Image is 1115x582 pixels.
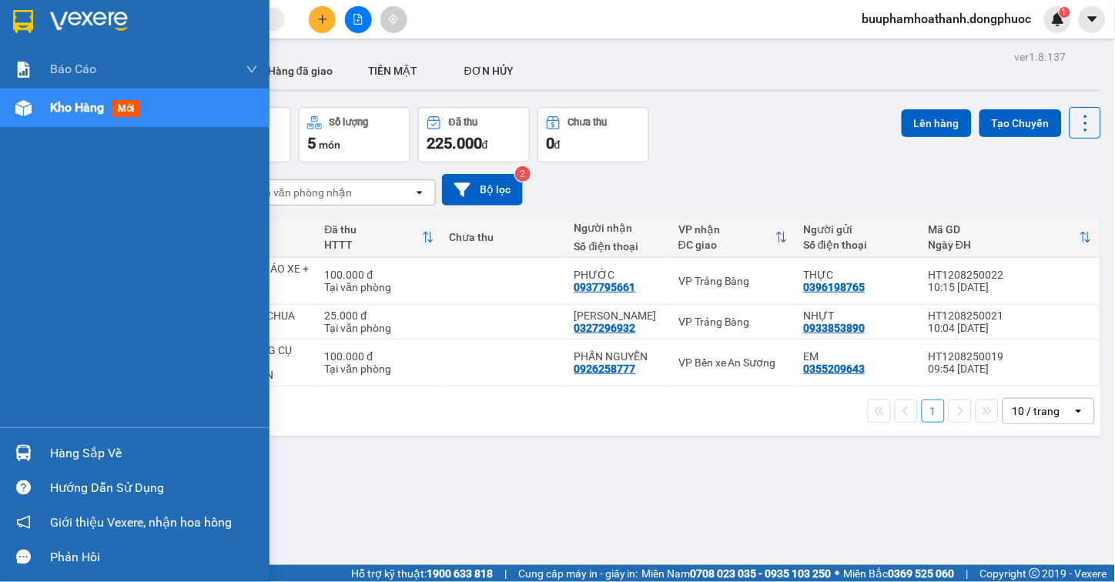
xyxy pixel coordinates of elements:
div: Phản hồi [50,546,258,569]
div: PHÚC HOÀI [574,309,663,322]
div: 100.000 đ [324,350,434,363]
div: Mã GD [929,223,1080,236]
span: mới [112,100,140,117]
button: Hàng đã giao [256,52,345,89]
span: món [319,139,340,151]
span: 225.000 [427,134,482,152]
sup: 2 [515,166,531,182]
strong: 0369 525 060 [889,567,955,580]
div: VP Trảng Bàng [678,316,788,328]
div: 25.000 đ [324,309,434,322]
div: Đã thu [449,117,477,128]
span: 5 [307,134,316,152]
div: 0926258777 [574,363,636,375]
span: Hỗ trợ kỹ thuật: [351,565,493,582]
span: | [504,565,507,582]
span: plus [317,14,328,25]
button: aim [380,6,407,33]
strong: 1900 633 818 [427,567,493,580]
span: TIỀN MẶT [368,65,418,77]
div: 10:04 [DATE] [929,322,1092,334]
button: Số lượng5món [299,107,410,162]
div: Tại văn phòng [324,322,434,334]
span: Cung cấp máy in - giấy in: [518,565,638,582]
button: 1 [922,400,945,423]
img: warehouse-icon [15,100,32,116]
div: ver 1.8.137 [1015,48,1066,65]
span: notification [16,515,31,530]
span: ĐƠN HỦY [464,65,514,77]
div: Số điện thoại [803,239,912,251]
button: Chưa thu0đ [537,107,649,162]
span: aim [388,14,399,25]
th: Toggle SortBy [921,217,1100,258]
img: solution-icon [15,62,32,78]
div: 0937795661 [574,281,636,293]
div: Chưa thu [568,117,608,128]
th: Toggle SortBy [316,217,441,258]
div: Đã thu [324,223,421,236]
strong: 0708 023 035 - 0935 103 250 [691,567,832,580]
div: Hàng sắp về [50,442,258,465]
div: 100.000 đ [324,269,434,281]
div: Ngày ĐH [929,239,1080,251]
span: | [966,565,969,582]
div: HTTT [324,239,421,251]
div: Hướng dẫn sử dụng [50,477,258,500]
div: HT1208250022 [929,269,1092,281]
th: Toggle SortBy [671,217,795,258]
span: Kho hàng [50,100,104,115]
div: Số điện thoại [574,240,663,253]
sup: 1 [1060,7,1070,18]
div: Tại văn phòng [324,363,434,375]
div: 0933853890 [803,322,865,334]
svg: open [1073,405,1085,417]
div: 09:54 [DATE] [929,363,1092,375]
div: 10 / trang [1013,403,1060,419]
span: down [246,63,258,75]
div: NHỰT [803,309,912,322]
div: VP nhận [678,223,775,236]
span: đ [482,139,488,151]
button: caret-down [1079,6,1106,33]
button: Bộ lọc [442,174,523,206]
span: 1 [1062,7,1067,18]
div: 10:15 [DATE] [929,281,1092,293]
div: HT1208250021 [929,309,1092,322]
div: VP Bến xe An Sương [678,356,788,369]
div: ĐC giao [678,239,775,251]
span: copyright [1030,568,1040,579]
div: THỰC [803,269,912,281]
button: file-add [345,6,372,33]
span: ⚪️ [835,570,840,577]
button: Lên hàng [902,109,972,137]
span: file-add [353,14,363,25]
div: Người nhận [574,222,663,234]
div: PHƯỚC [574,269,663,281]
span: Báo cáo [50,59,96,79]
div: Số lượng [330,117,369,128]
span: 0 [546,134,554,152]
span: caret-down [1086,12,1100,26]
div: 0396198765 [803,281,865,293]
div: EM [803,350,912,363]
span: Giới thiệu Vexere, nhận hoa hồng [50,513,232,532]
div: Tại văn phòng [324,281,434,293]
button: Đã thu225.000đ [418,107,530,162]
span: buuphamhoathanh.dongphuoc [850,9,1044,28]
div: 0355209643 [803,363,865,375]
span: Miền Nam [642,565,832,582]
div: Chọn văn phòng nhận [246,185,352,200]
img: icon-new-feature [1051,12,1065,26]
div: HT1208250019 [929,350,1092,363]
span: question-circle [16,480,31,495]
svg: open [414,186,426,199]
img: warehouse-icon [15,445,32,461]
button: Tạo Chuyến [979,109,1062,137]
div: PHẤN NGUYỄN [574,350,663,363]
span: đ [554,139,561,151]
div: VP Trảng Bàng [678,275,788,287]
button: plus [309,6,336,33]
span: message [16,550,31,564]
div: Người gửi [803,223,912,236]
